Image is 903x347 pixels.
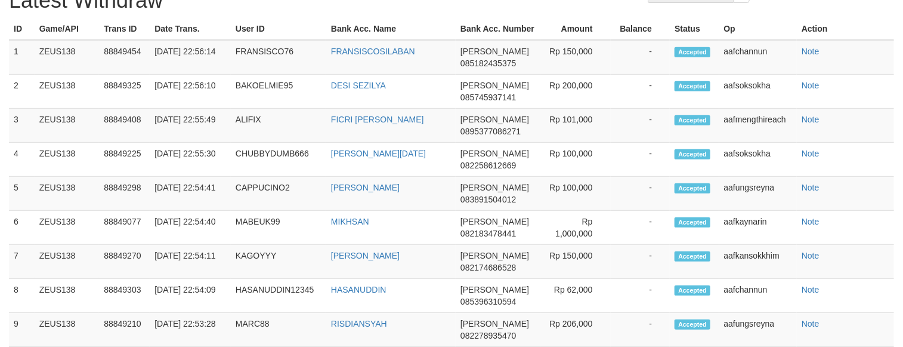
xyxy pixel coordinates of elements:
td: ZEUS138 [35,75,100,109]
td: HASANUDDIN12345 [231,279,326,313]
td: Rp 62,000 [540,279,610,313]
td: aafmengthireach [719,109,797,143]
span: 082258612669 [460,161,516,170]
td: [DATE] 22:56:14 [150,40,231,75]
a: Note [802,81,819,90]
span: Accepted [675,217,710,228]
a: [PERSON_NAME] [331,251,400,260]
td: ALIFIX [231,109,326,143]
th: User ID [231,18,326,40]
td: CAPPUCINO2 [231,177,326,211]
td: Rp 101,000 [540,109,610,143]
span: Accepted [675,47,710,57]
span: 0895377086271 [460,127,521,136]
td: BAKOELMIE95 [231,75,326,109]
span: [PERSON_NAME] [460,183,529,192]
td: ZEUS138 [35,109,100,143]
a: Note [802,319,819,328]
span: Accepted [675,115,710,125]
td: - [611,245,670,279]
td: 88849408 [99,109,150,143]
td: ZEUS138 [35,245,100,279]
th: Bank Acc. Number [456,18,540,40]
a: MIKHSAN [331,217,369,226]
td: ZEUS138 [35,211,100,245]
td: aafungsreyna [719,313,797,347]
span: Accepted [675,149,710,159]
span: 085182435375 [460,59,516,68]
td: - [611,109,670,143]
td: 7 [9,245,35,279]
td: 88849298 [99,177,150,211]
td: aafkaynarin [719,211,797,245]
a: [PERSON_NAME][DATE] [331,149,426,158]
td: FRANSISCO76 [231,40,326,75]
td: 88849225 [99,143,150,177]
span: [PERSON_NAME] [460,81,529,90]
td: 5 [9,177,35,211]
td: 6 [9,211,35,245]
td: - [611,177,670,211]
td: Rp 100,000 [540,177,610,211]
span: [PERSON_NAME] [460,115,529,124]
td: 88849303 [99,279,150,313]
td: [DATE] 22:54:40 [150,211,231,245]
span: [PERSON_NAME] [460,47,529,56]
th: Bank Acc. Name [326,18,456,40]
td: ZEUS138 [35,177,100,211]
th: Action [797,18,894,40]
td: MARC88 [231,313,326,347]
td: aafsoksokha [719,143,797,177]
td: 88849210 [99,313,150,347]
td: ZEUS138 [35,313,100,347]
td: MABEUK99 [231,211,326,245]
span: 085396310594 [460,297,516,306]
td: Rp 1,000,000 [540,211,610,245]
a: Note [802,217,819,226]
a: Note [802,47,819,56]
td: 88849270 [99,245,150,279]
td: 8 [9,279,35,313]
th: Op [719,18,797,40]
td: - [611,40,670,75]
td: ZEUS138 [35,40,100,75]
td: - [611,143,670,177]
span: 082174686528 [460,263,516,272]
span: Accepted [675,320,710,330]
td: aafsoksokha [719,75,797,109]
td: CHUBBYDUMB666 [231,143,326,177]
td: aafungsreyna [719,177,797,211]
td: [DATE] 22:54:09 [150,279,231,313]
td: - [611,279,670,313]
td: 9 [9,313,35,347]
a: FICRI [PERSON_NAME] [331,115,424,124]
td: ZEUS138 [35,143,100,177]
a: [PERSON_NAME] [331,183,400,192]
span: 085745937141 [460,93,516,102]
span: [PERSON_NAME] [460,319,529,328]
a: Note [802,285,819,294]
td: - [611,313,670,347]
td: Rp 100,000 [540,143,610,177]
td: [DATE] 22:53:28 [150,313,231,347]
td: 88849325 [99,75,150,109]
span: [PERSON_NAME] [460,251,529,260]
th: Date Trans. [150,18,231,40]
span: Accepted [675,183,710,194]
th: Game/API [35,18,100,40]
th: Status [670,18,719,40]
a: HASANUDDIN [331,285,386,294]
a: DESI SEZILYA [331,81,386,90]
td: 3 [9,109,35,143]
td: - [611,75,670,109]
a: FRANSISCOSILABAN [331,47,415,56]
span: Accepted [675,285,710,296]
th: ID [9,18,35,40]
a: RISDIANSYAH [331,319,387,328]
span: [PERSON_NAME] [460,217,529,226]
span: [PERSON_NAME] [460,149,529,158]
a: Note [802,183,819,192]
a: Note [802,149,819,158]
td: 4 [9,143,35,177]
td: aafkansokkhim [719,245,797,279]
